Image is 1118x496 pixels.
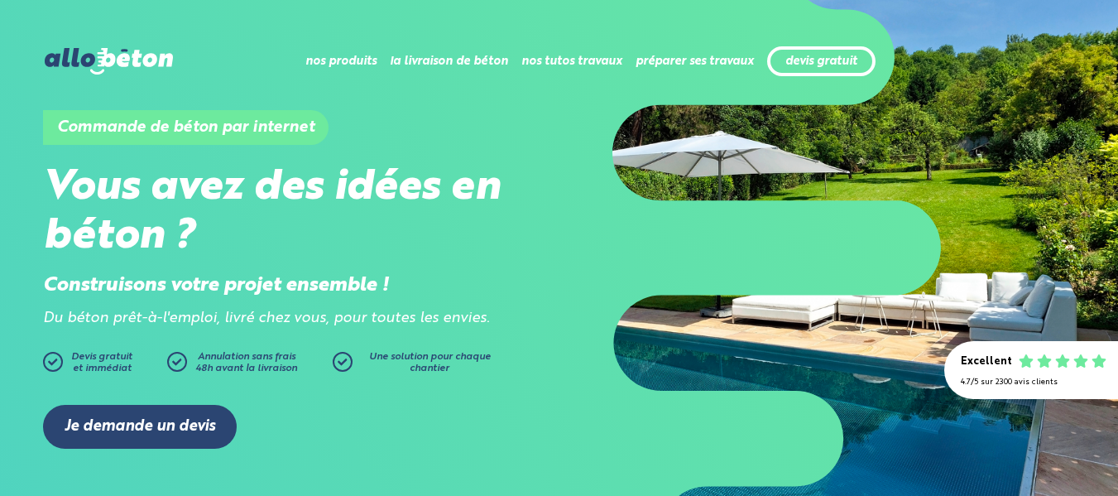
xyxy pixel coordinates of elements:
a: Devis gratuitet immédiat [43,352,159,380]
li: la livraison de béton [390,41,508,81]
div: 4.7/5 sur 2300 avis clients [961,378,1101,387]
li: nos tutos travaux [521,41,622,81]
span: Devis gratuit et immédiat [71,352,132,373]
div: Excellent [961,356,1012,368]
a: Une solution pour chaque chantier [333,352,498,380]
img: allobéton [45,48,172,75]
h1: Commande de béton par internet [43,110,329,145]
li: nos produits [305,41,377,81]
i: Du béton prêt-à-l'emploi, livré chez vous, pour toutes les envies. [43,311,490,325]
span: Annulation sans frais 48h avant la livraison [195,352,297,373]
li: préparer ses travaux [636,41,754,81]
h2: Vous avez des idées en béton ? [43,164,559,262]
a: Je demande un devis [43,405,237,449]
a: devis gratuit [785,55,857,69]
strong: Construisons votre projet ensemble ! [43,276,389,296]
a: Annulation sans frais48h avant la livraison [167,352,333,380]
span: Une solution pour chaque chantier [369,352,491,373]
